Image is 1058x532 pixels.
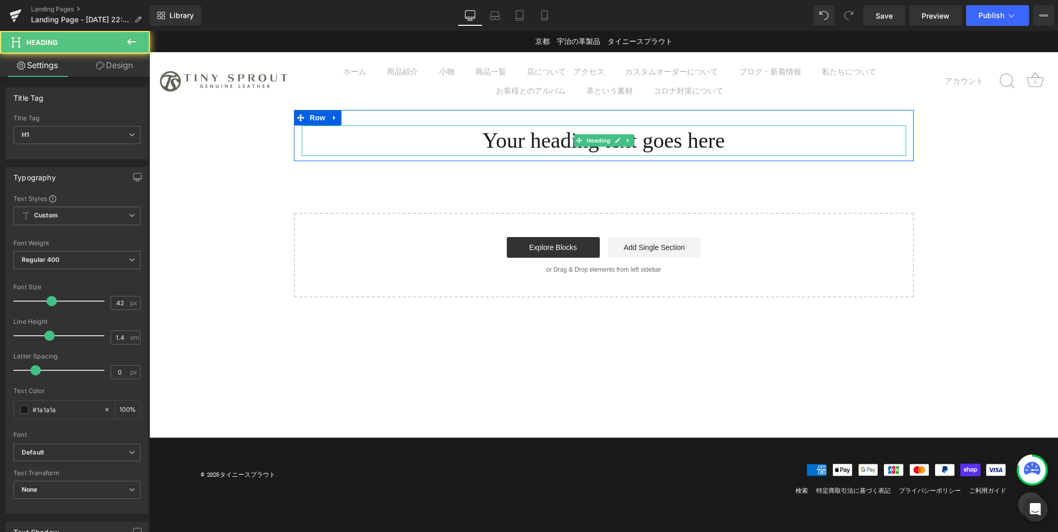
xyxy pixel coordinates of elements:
[474,103,485,116] a: Expand / Collapse
[922,10,950,21] span: Preview
[161,235,748,242] p: or Drag & Drop elements from left sidebar
[33,404,99,415] input: Color
[13,88,44,102] div: Title Tag
[966,5,1029,26] button: Publish
[750,457,812,463] a: プライバシーポリシー
[22,256,60,263] b: Regular 400
[820,457,857,463] a: ご利用ガイド
[158,79,179,95] span: Row
[458,5,483,26] a: Desktop
[1033,5,1054,26] button: More
[115,401,140,419] div: %
[1023,497,1048,522] div: Open Intercom Messenger
[22,131,29,138] b: H1
[838,5,859,26] button: Redo
[13,318,141,325] div: Line Height
[13,240,141,247] div: Font Weight
[667,457,741,463] a: 特定商取引法に基づく表記
[150,5,201,26] a: New Library
[130,300,139,306] span: px
[13,167,56,182] div: Typography
[13,431,141,439] div: Font
[876,10,893,21] span: Save
[70,441,126,447] a: タイニースプラウト
[532,5,557,26] a: Mobile
[179,79,192,95] a: Expand / Collapse
[978,11,1004,20] span: Publish
[13,284,141,291] div: Font Size
[646,457,659,463] a: 検索
[130,369,139,375] span: px
[13,387,141,395] div: Text Color
[52,441,129,447] span: © 2025 .
[459,206,552,227] a: Add Single Section
[357,206,450,227] a: Explore Blocks
[13,194,141,202] div: Text Styles
[483,5,507,26] a: Laptop
[909,5,962,26] a: Preview
[77,54,152,77] a: Design
[435,103,463,116] span: Heading
[13,353,141,360] div: Letter Spacing
[507,5,532,26] a: Tablet
[31,15,130,24] span: Landing Page - [DATE] 22:07:45
[169,11,194,20] span: Library
[814,5,834,26] button: Undo
[26,38,58,46] span: Heading
[13,115,141,122] div: Title Tag
[13,470,141,477] div: Text Transform
[22,448,44,457] i: Default
[22,486,38,493] b: None
[34,211,58,220] b: Custom
[31,5,150,13] a: Landing Pages
[130,334,139,341] span: em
